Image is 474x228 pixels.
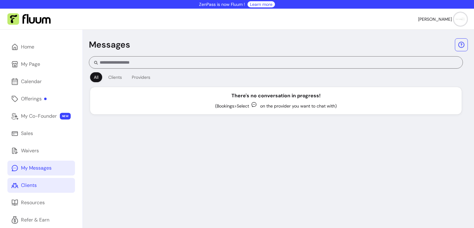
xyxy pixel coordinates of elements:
div: Home [21,43,34,51]
p: Messages [89,39,130,50]
div: There's no conversation in progress! [231,92,321,99]
a: Offerings [7,91,75,106]
p: ZenPass is now Fluum ! [199,1,245,7]
a: Waivers [7,143,75,158]
a: Refer & Earn [7,213,75,227]
a: Resources [7,195,75,210]
a: Home [7,40,75,54]
div: Sales [21,130,33,137]
div: Resources [21,199,45,206]
a: Calendar [7,74,75,89]
div: All [94,74,98,80]
div: Waivers [21,147,39,154]
div: My Co-Founder [21,112,57,120]
div: Clients [108,74,122,80]
a: Sales [7,126,75,141]
div: Clients [21,182,37,189]
span: NEW [60,113,71,120]
div: My Messages [21,164,52,172]
a: My Co-Founder NEW [7,109,75,124]
div: Offerings [21,95,47,103]
button: avatar[PERSON_NAME] [418,13,467,25]
a: My Page [7,57,75,72]
span: (Bookings > Select [215,103,249,109]
div: Filters [89,71,155,83]
a: Learn more [250,1,272,7]
a: Clients [7,178,75,193]
span: on the provider you want to chat with) [260,103,337,109]
img: avatar [454,13,467,25]
input: Search conversation [98,59,458,65]
span: [PERSON_NAME] [418,16,452,22]
div: Providers [132,74,150,80]
div: My Page [21,61,40,68]
div: Calendar [21,78,42,85]
div: Filters [89,71,463,83]
div: Refer & Earn [21,216,49,224]
img: Fluum Logo [7,13,51,25]
a: My Messages [7,161,75,175]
